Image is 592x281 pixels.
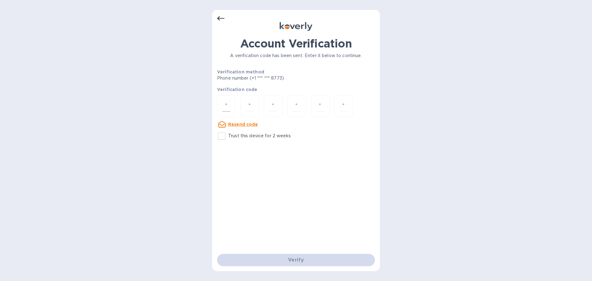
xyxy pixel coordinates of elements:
b: Verification method [217,69,264,74]
u: Resend code [228,122,258,127]
p: Trust this device for 2 weeks [228,133,291,139]
p: Verification code [217,86,375,93]
h1: Account Verification [217,37,375,50]
p: A verification code has been sent. Enter it below to continue. [217,52,375,59]
p: Phone number (+1 *** *** 8773) [217,75,331,81]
